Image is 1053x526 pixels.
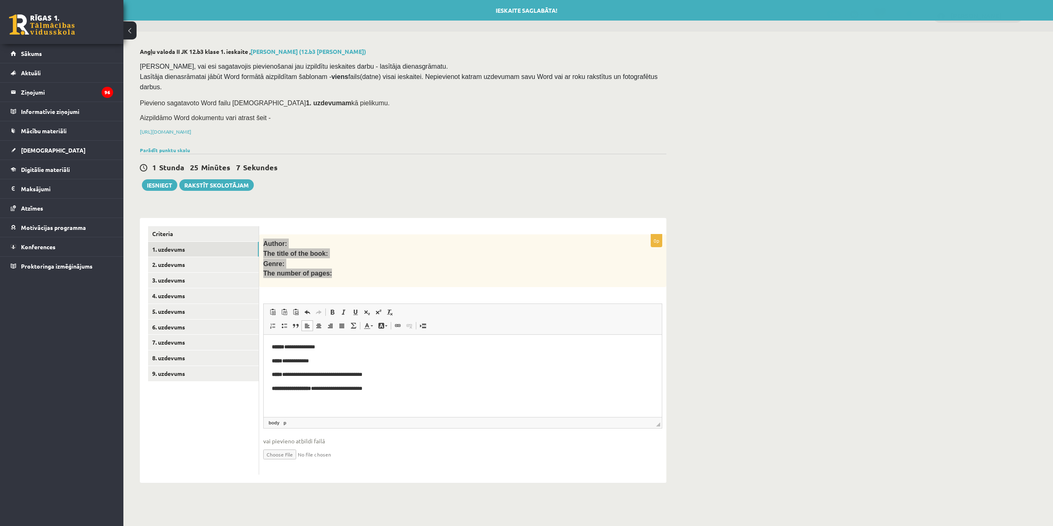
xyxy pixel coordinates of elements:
strong: 1. uzdevumam [306,100,351,107]
a: Justify [336,320,348,331]
span: Resize [656,422,660,426]
p: 0p [651,234,662,247]
span: 7 [236,162,240,172]
a: 9. uzdevums [148,366,259,381]
i: 96 [102,87,113,98]
a: Maksājumi [11,179,113,198]
a: Insert/Remove Bulleted List [278,320,290,331]
a: [DEMOGRAPHIC_DATA] [11,141,113,160]
legend: Informatīvie ziņojumi [21,102,113,121]
a: 3. uzdevums [148,273,259,288]
span: [PERSON_NAME], vai esi sagatavojis pievienošanai jau izpildītu ieskaites darbu - lasītāja dienasg... [140,63,659,90]
a: Block Quote [290,320,302,331]
span: Minūtes [201,162,230,172]
a: Rīgas 1. Tālmācības vidusskola [9,14,75,35]
a: Align Right [325,320,336,331]
a: Superscript [373,307,384,317]
a: Subscript [361,307,373,317]
strong: viens [332,73,348,80]
span: 25 [190,162,198,172]
span: Digitālie materiāli [21,166,70,173]
span: The number of pages: [263,270,332,277]
a: 7. uzdevums [148,335,259,350]
a: Motivācijas programma [11,218,113,237]
legend: Maksājumi [21,179,113,198]
span: Konferences [21,243,56,250]
a: 2. uzdevums [148,257,259,272]
span: vai pievieno atbildi failā [263,437,662,445]
a: Parādīt punktu skalu [140,147,190,153]
span: Proktoringa izmēģinājums [21,262,93,270]
iframe: Editor, wiswyg-editor-user-answer-47024882283060 [264,335,662,417]
a: Aktuāli [11,63,113,82]
span: Genre: [263,260,285,267]
a: Sākums [11,44,113,63]
span: The title of the book: [263,250,328,257]
a: Align Left [302,320,313,331]
a: [PERSON_NAME] (12.b3 [PERSON_NAME]) [250,48,366,55]
a: Ziņojumi96 [11,83,113,102]
a: Underline (Ctrl+U) [350,307,361,317]
legend: Ziņojumi [21,83,113,102]
span: Sākums [21,50,42,57]
a: Background Color [376,320,390,331]
a: 8. uzdevums [148,350,259,366]
a: Paste (Ctrl+V) [267,307,278,317]
a: Undo (Ctrl+Z) [302,307,313,317]
a: 1. uzdevums [148,242,259,257]
span: Sekundes [243,162,278,172]
a: Math [348,320,359,331]
a: 6. uzdevums [148,320,259,335]
span: Mācību materiāli [21,127,67,134]
a: Proktoringa izmēģinājums [11,257,113,276]
span: Author: [263,240,287,247]
a: Remove Format [384,307,396,317]
a: [URL][DOMAIN_NAME] [140,128,191,135]
span: 1 [152,162,156,172]
span: Pievieno sagatavoto Word failu [DEMOGRAPHIC_DATA] kā pielikumu. [140,100,390,107]
a: Redo (Ctrl+Y) [313,307,325,317]
span: Atzīmes [21,204,43,212]
a: Text Color [361,320,376,331]
a: Atzīmes [11,199,113,218]
a: Link (Ctrl+K) [392,320,404,331]
a: Criteria [148,226,259,241]
a: Informatīvie ziņojumi [11,102,113,121]
a: Insert Page Break for Printing [417,320,429,331]
span: Aizpildāmo Word dokumentu vari atrast šeit - [140,114,271,121]
a: Insert/Remove Numbered List [267,320,278,331]
a: Unlink [404,320,415,331]
a: p element [282,419,288,426]
span: Motivācijas programma [21,224,86,231]
a: Rakstīt skolotājam [179,179,254,191]
a: Mācību materiāli [11,121,113,140]
a: Italic (Ctrl+I) [338,307,350,317]
a: Digitālie materiāli [11,160,113,179]
a: Paste from Word [290,307,302,317]
a: 4. uzdevums [148,288,259,304]
a: Konferences [11,237,113,256]
span: [DEMOGRAPHIC_DATA] [21,146,86,154]
button: Iesniegt [142,179,177,191]
a: Bold (Ctrl+B) [327,307,338,317]
span: Aktuāli [21,69,41,76]
a: Center [313,320,325,331]
h2: Angļu valoda II JK 12.b3 klase 1. ieskaite , [140,48,666,55]
a: Paste as plain text (Ctrl+Shift+V) [278,307,290,317]
span: Stunda [159,162,184,172]
a: body element [267,419,281,426]
a: 5. uzdevums [148,304,259,319]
